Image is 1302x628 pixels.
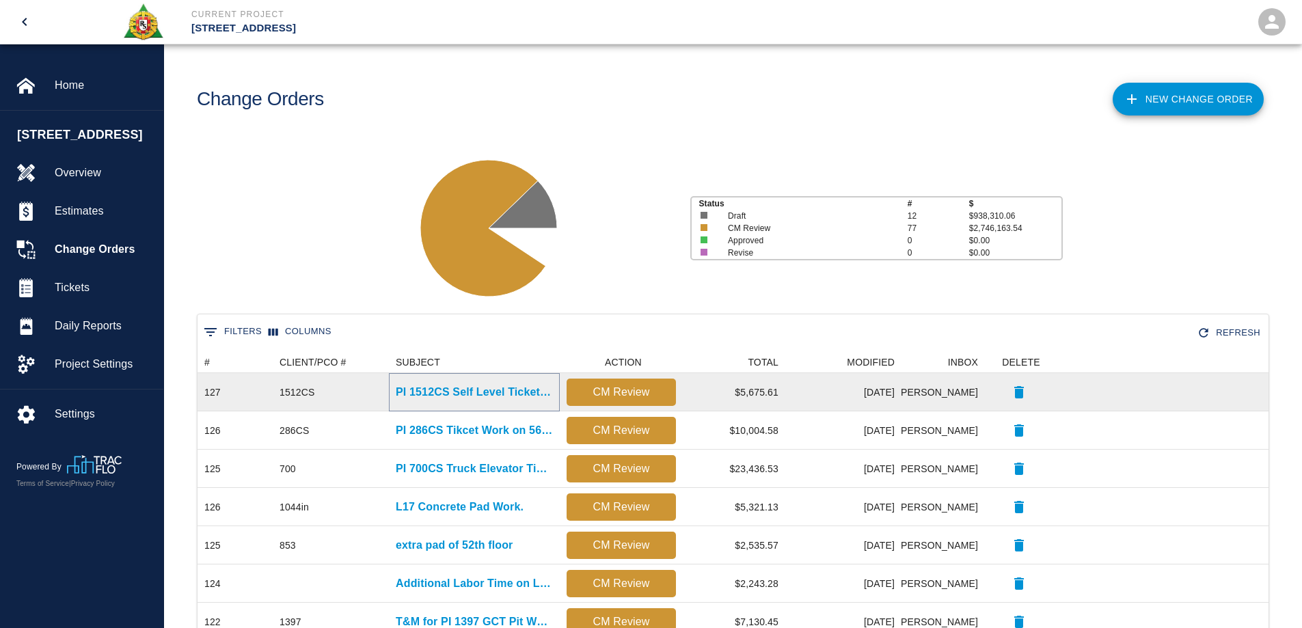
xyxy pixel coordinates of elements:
[969,197,1061,210] p: $
[683,411,785,450] div: $10,004.58
[683,488,785,526] div: $5,321.13
[204,462,221,476] div: 125
[683,351,785,373] div: TOTAL
[1194,321,1266,345] button: Refresh
[785,488,901,526] div: [DATE]
[55,406,152,422] span: Settings
[572,422,670,439] p: CM Review
[389,351,560,373] div: SUBJECT
[67,455,122,474] img: TracFlo
[8,5,41,38] button: open drawer
[969,210,1061,222] p: $938,310.06
[901,526,985,564] div: [PERSON_NAME]
[280,385,315,399] div: 1512CS
[572,537,670,554] p: CM Review
[728,222,889,234] p: CM Review
[785,564,901,603] div: [DATE]
[198,351,273,373] div: #
[204,577,221,590] div: 124
[1002,351,1040,373] div: DELETE
[1234,562,1302,628] iframe: Chat Widget
[908,234,969,247] p: 0
[785,526,901,564] div: [DATE]
[785,450,901,488] div: [DATE]
[197,88,324,111] h1: Change Orders
[572,575,670,592] p: CM Review
[969,234,1061,247] p: $0.00
[728,210,889,222] p: Draft
[204,385,221,399] div: 127
[901,488,985,526] div: [PERSON_NAME]
[55,165,152,181] span: Overview
[969,247,1061,259] p: $0.00
[605,351,642,373] div: ACTION
[908,197,969,210] p: #
[683,450,785,488] div: $23,436.53
[1194,321,1266,345] div: Refresh the list
[901,564,985,603] div: [PERSON_NAME]
[191,8,725,21] p: Current Project
[396,351,440,373] div: SUBJECT
[280,424,310,437] div: 286CS
[969,222,1061,234] p: $2,746,163.54
[69,480,71,487] span: |
[204,351,210,373] div: #
[728,247,889,259] p: Revise
[71,480,115,487] a: Privacy Policy
[396,422,553,439] p: PI 286CS Tikcet Work on 56th floor.
[55,241,152,258] span: Change Orders
[572,461,670,477] p: CM Review
[16,461,67,473] p: Powered By
[55,203,152,219] span: Estimates
[901,351,985,373] div: INBOX
[273,351,389,373] div: CLIENT/PCO #
[985,351,1053,373] div: DELETE
[280,538,296,552] div: 853
[699,197,907,210] p: Status
[901,450,985,488] div: [PERSON_NAME]
[200,321,265,343] button: Show filters
[16,480,69,487] a: Terms of Service
[204,538,221,552] div: 125
[280,351,347,373] div: CLIENT/PCO #
[901,411,985,450] div: [PERSON_NAME]
[847,351,895,373] div: MODIFIED
[396,461,553,477] a: PI 700CS Truck Elevator Ticket Work
[948,351,978,373] div: INBOX
[55,77,152,94] span: Home
[785,411,901,450] div: [DATE]
[122,3,164,41] img: Roger & Sons Concrete
[396,499,524,515] a: L17 Concrete Pad Work.
[396,575,553,592] a: Additional Labor Time on L56 & L57 for relocating self-level materials.
[683,564,785,603] div: $2,243.28
[908,247,969,259] p: 0
[204,424,221,437] div: 126
[265,321,335,342] button: Select columns
[396,537,513,554] a: extra pad of 52th floor
[1113,83,1264,115] a: New Change Order
[683,526,785,564] div: $2,535.57
[572,384,670,400] p: CM Review
[17,126,157,144] span: [STREET_ADDRESS]
[683,373,785,411] div: $5,675.61
[280,462,296,476] div: 700
[785,373,901,411] div: [DATE]
[728,234,889,247] p: Approved
[901,373,985,411] div: [PERSON_NAME]
[908,210,969,222] p: 12
[55,279,152,296] span: Tickets
[396,384,553,400] a: PI 1512CS Self Level Ticket Work
[280,500,309,514] div: 1044in
[560,351,683,373] div: ACTION
[204,500,221,514] div: 126
[785,351,901,373] div: MODIFIED
[55,356,152,372] span: Project Settings
[908,222,969,234] p: 77
[55,318,152,334] span: Daily Reports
